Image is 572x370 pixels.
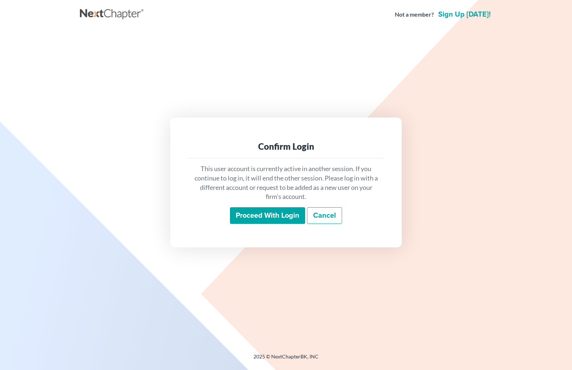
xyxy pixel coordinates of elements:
a: Sign up [DATE]! [437,11,492,18]
input: Proceed with login [230,207,305,224]
p: This user account is currently active in another session. If you continue to log in, it will end ... [193,164,379,201]
a: Cancel [307,207,342,224]
div: Confirm Login [193,141,379,152]
div: 2025 © NextChapterBK, INC [80,353,492,366]
strong: Not a member? [395,10,434,19]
